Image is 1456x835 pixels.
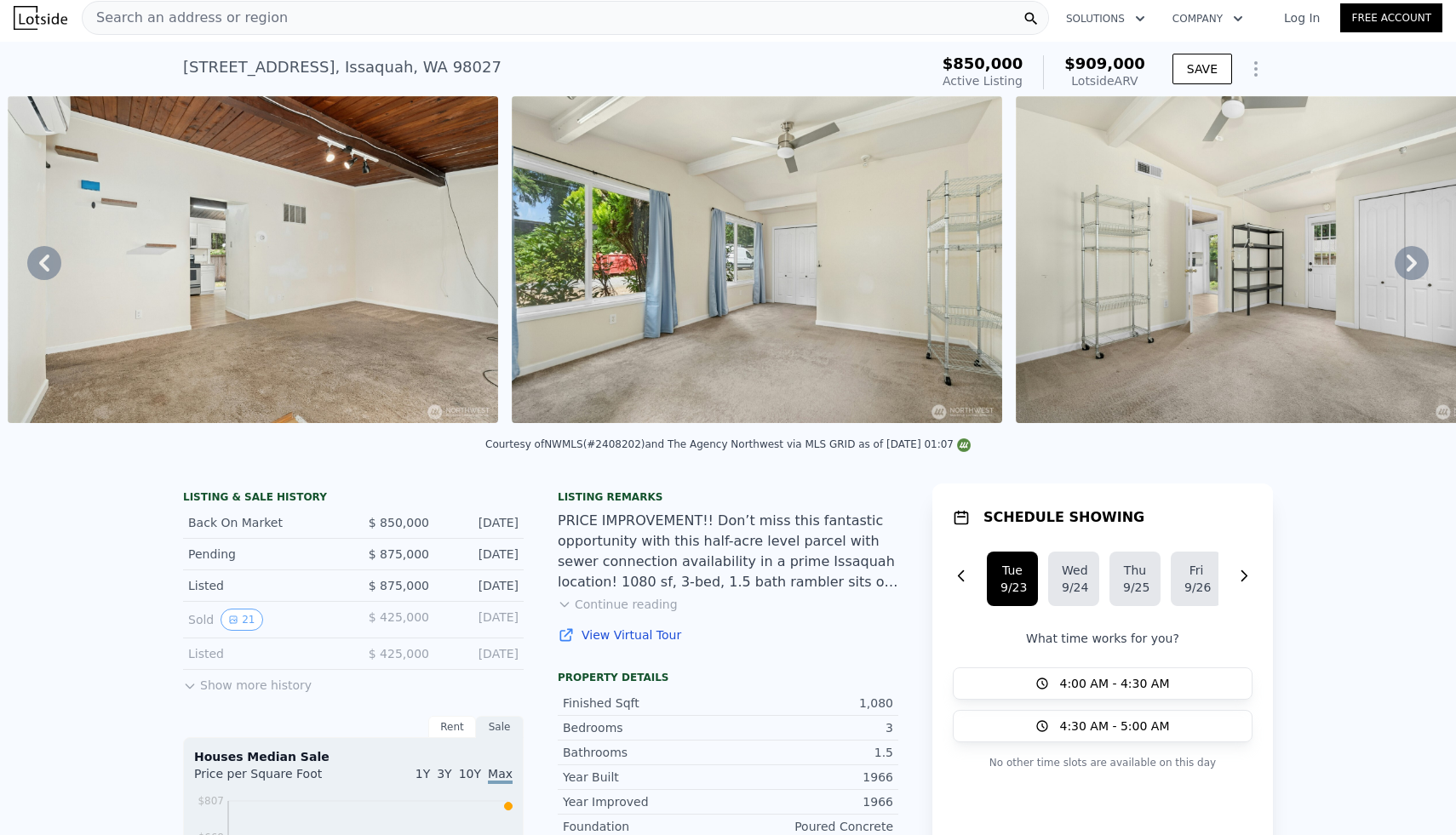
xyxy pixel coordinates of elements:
[198,795,224,807] tspan: $807
[1123,562,1147,579] div: Thu
[1184,579,1208,596] div: 9/26
[194,748,513,765] div: Houses Median Sale
[563,744,728,761] div: Bathrooms
[943,54,1023,72] span: $850,000
[194,765,353,792] div: Price per Square Foot
[558,596,678,613] button: Continue reading
[369,579,429,592] span: $ 875,000
[443,577,519,594] div: [DATE]
[728,719,893,736] div: 3
[563,793,728,810] div: Year Improved
[188,577,340,594] div: Listed
[428,716,476,738] div: Rent
[558,511,898,592] div: PRICE IMPROVEMENT!! Don’t miss this fantastic opportunity with this half-acre level parcel with s...
[943,74,1023,88] span: Active Listing
[188,514,340,531] div: Back On Market
[183,55,502,79] div: [STREET_ADDRESS] , Issaquah , WA 98027
[953,667,1253,700] button: 4:00 AM - 4:30 AM
[1184,562,1208,579] div: Fri
[485,438,971,450] div: Courtesy of NWMLS (#2408202) and The Agency Northwest via MLS GRID as of [DATE] 01:07
[957,438,971,452] img: NWMLS Logo
[1159,3,1257,34] button: Company
[563,818,728,835] div: Foundation
[728,769,893,786] div: 1966
[443,546,519,563] div: [DATE]
[183,670,312,694] button: Show more history
[188,546,340,563] div: Pending
[953,752,1253,773] p: No other time slots are available on this day
[1064,72,1145,89] div: Lotside ARV
[1340,3,1442,32] a: Free Account
[1048,552,1099,606] button: Wed9/24
[443,609,519,631] div: [DATE]
[1239,52,1273,86] button: Show Options
[728,695,893,712] div: 1,080
[728,744,893,761] div: 1.5
[987,552,1038,606] button: Tue9/23
[488,767,513,784] span: Max
[416,767,430,781] span: 1Y
[983,507,1144,528] h1: SCHEDULE SHOWING
[1062,562,1086,579] div: Wed
[1172,54,1232,84] button: SAVE
[563,769,728,786] div: Year Built
[558,671,898,684] div: Property details
[558,626,898,643] a: View Virtual Tour
[728,818,893,835] div: Poured Concrete
[1109,552,1161,606] button: Thu9/25
[437,767,451,781] span: 3Y
[221,609,262,631] button: View historical data
[563,719,728,736] div: Bedrooms
[1171,552,1222,606] button: Fri9/26
[558,490,898,504] div: Listing remarks
[188,609,340,631] div: Sold
[1059,675,1169,692] span: 4:00 AM - 4:30 AM
[1052,3,1159,34] button: Solutions
[1062,579,1086,596] div: 9/24
[8,96,498,423] img: Sale: 167550059 Parcel: 98047179
[83,8,288,28] span: Search an address or region
[443,514,519,531] div: [DATE]
[953,710,1253,742] button: 4:30 AM - 5:00 AM
[1264,9,1340,26] a: Log In
[369,516,429,529] span: $ 850,000
[369,610,429,624] span: $ 425,000
[512,96,1002,423] img: Sale: 167550059 Parcel: 98047179
[443,645,519,662] div: [DATE]
[1064,54,1145,72] span: $909,000
[1000,579,1024,596] div: 9/23
[563,695,728,712] div: Finished Sqft
[188,645,340,662] div: Listed
[476,716,524,738] div: Sale
[14,6,67,30] img: Lotside
[369,647,429,661] span: $ 425,000
[728,793,893,810] div: 1966
[1059,718,1169,735] span: 4:30 AM - 5:00 AM
[369,547,429,561] span: $ 875,000
[1123,579,1147,596] div: 9/25
[953,630,1253,647] p: What time works for you?
[459,767,481,781] span: 10Y
[1000,562,1024,579] div: Tue
[183,490,524,507] div: LISTING & SALE HISTORY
